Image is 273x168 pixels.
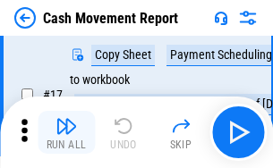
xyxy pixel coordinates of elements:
[70,73,130,87] div: to workbook
[91,45,155,66] div: Copy Sheet
[55,115,77,137] img: Run All
[170,139,192,150] div: Skip
[43,88,63,102] span: # 17
[152,111,209,154] button: Skip
[224,118,252,147] img: Main button
[43,10,178,27] div: Cash Movement Report
[237,7,259,29] img: Settings menu
[38,111,95,154] button: Run All
[47,139,87,150] div: Run All
[170,115,192,137] img: Skip
[214,11,228,25] img: Support
[14,7,36,29] img: Back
